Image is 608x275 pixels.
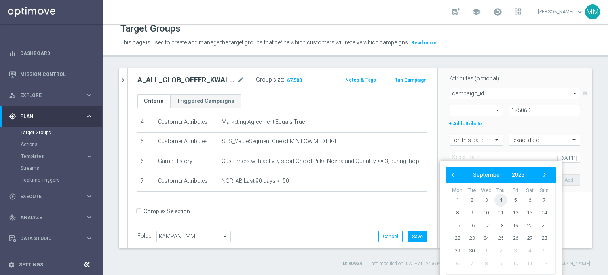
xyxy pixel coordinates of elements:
[494,207,507,219] span: 11
[20,249,83,270] a: Optibot
[21,162,102,174] div: Streams
[523,232,536,245] span: 27
[9,113,85,120] div: Plan
[465,219,478,232] span: 16
[9,193,93,200] div: play_circle_outline Execute keyboard_arrow_right
[8,261,15,268] i: settings
[450,152,580,163] input: Select date
[523,207,536,219] span: 13
[237,75,244,85] i: mode_edit
[9,193,85,200] div: Execute
[509,232,522,245] span: 26
[448,170,458,180] button: ‹
[20,194,85,199] span: Execute
[479,187,494,194] th: weekday
[137,75,236,85] h2: A_ALL_GLOB_OFFER_KWALMS_NEDPOL_040925
[85,214,93,221] i: keyboard_arrow_right
[494,194,507,207] span: 4
[508,187,522,194] th: weekday
[21,138,102,150] div: Actions
[468,170,507,180] button: September
[21,177,82,183] a: Realtime Triggers
[9,193,16,200] i: play_circle_outline
[9,92,16,99] i: person_search
[137,172,155,192] td: 7
[9,71,93,78] button: Mission Control
[9,64,93,85] div: Mission Control
[21,141,82,148] a: Actions
[523,194,536,207] span: 6
[557,152,580,160] i: [DATE]
[9,50,93,57] button: equalizer Dashboard
[450,135,503,146] ng-select: on this date
[222,138,339,145] span: STS_ValueSegment One of MIN,LOW,MED,HIGH
[170,94,241,108] a: Triggered Campaigns
[85,91,93,99] i: keyboard_arrow_right
[393,76,427,84] button: Run Campaign
[20,215,85,220] span: Analyze
[448,170,550,180] bs-datepicker-navigation-view: ​ ​ ​
[369,260,590,267] label: Last modified on [DATE] at 12:56 PM UTC+02:00 by [PERSON_NAME][EMAIL_ADDRESS][DOMAIN_NAME]
[137,233,153,239] label: Folder
[473,172,502,178] span: September
[576,8,584,16] span: keyboard_arrow_down
[286,77,303,85] span: 67,500
[509,245,522,257] span: 3
[538,245,551,257] span: 5
[465,194,478,207] span: 2
[21,174,102,186] div: Realtime Triggers
[21,150,102,162] div: Templates
[538,207,551,219] span: 14
[537,6,585,18] a: [PERSON_NAME]keyboard_arrow_down
[480,245,492,257] span: 1
[507,170,530,180] button: 2025
[451,219,464,232] span: 15
[256,76,283,83] label: Group size
[21,154,78,159] span: Templates
[119,76,127,84] i: chevron_right
[465,187,479,194] th: weekday
[20,236,85,241] span: Data Studio
[480,207,492,219] span: 10
[538,219,551,232] span: 21
[137,113,155,133] td: 4
[21,154,85,159] div: Templates
[9,214,85,221] div: Analyze
[9,235,85,242] div: Data Studio
[540,170,550,180] span: ›
[465,207,478,219] span: 9
[344,76,377,84] button: Notes & Tags
[222,178,289,184] span: NGR_AB Last 90 days > -50
[19,262,43,267] a: Settings
[408,231,427,242] button: Save
[451,194,464,207] span: 1
[155,152,218,172] td: Game History
[585,4,600,19] div: MM
[9,43,93,64] div: Dashboard
[451,245,464,257] span: 29
[480,232,492,245] span: 24
[523,257,536,270] span: 11
[523,219,536,232] span: 20
[9,235,93,242] button: Data Studio keyboard_arrow_right
[144,208,190,215] label: Complex Selection
[451,257,464,270] span: 6
[509,207,522,219] span: 12
[9,113,93,119] button: gps_fixed Plan keyboard_arrow_right
[494,219,507,232] span: 18
[494,257,507,270] span: 9
[20,114,85,119] span: Plan
[465,257,478,270] span: 7
[85,112,93,120] i: keyboard_arrow_right
[509,135,580,146] ng-select: exact date
[9,249,93,270] div: Optibot
[155,113,218,133] td: Customer Attributes
[155,133,218,152] td: Customer Attributes
[494,232,507,245] span: 25
[538,257,551,270] span: 12
[444,72,503,82] label: Attributes (optional)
